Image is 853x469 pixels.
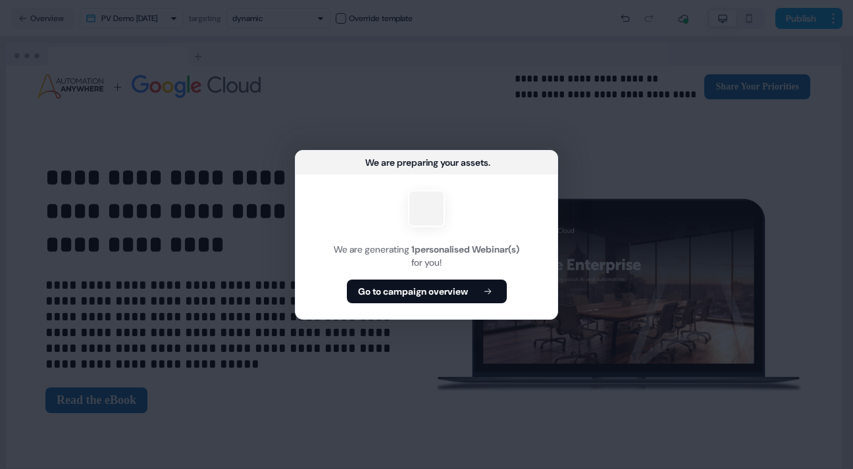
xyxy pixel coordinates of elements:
[411,243,519,255] b: 1 personalised Webinar(s)
[365,156,488,169] div: We are preparing your assets
[347,280,507,303] button: Go to campaign overview
[358,285,468,298] b: Go to campaign overview
[488,156,490,169] div: ...
[311,243,542,269] div: We are generating for you!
